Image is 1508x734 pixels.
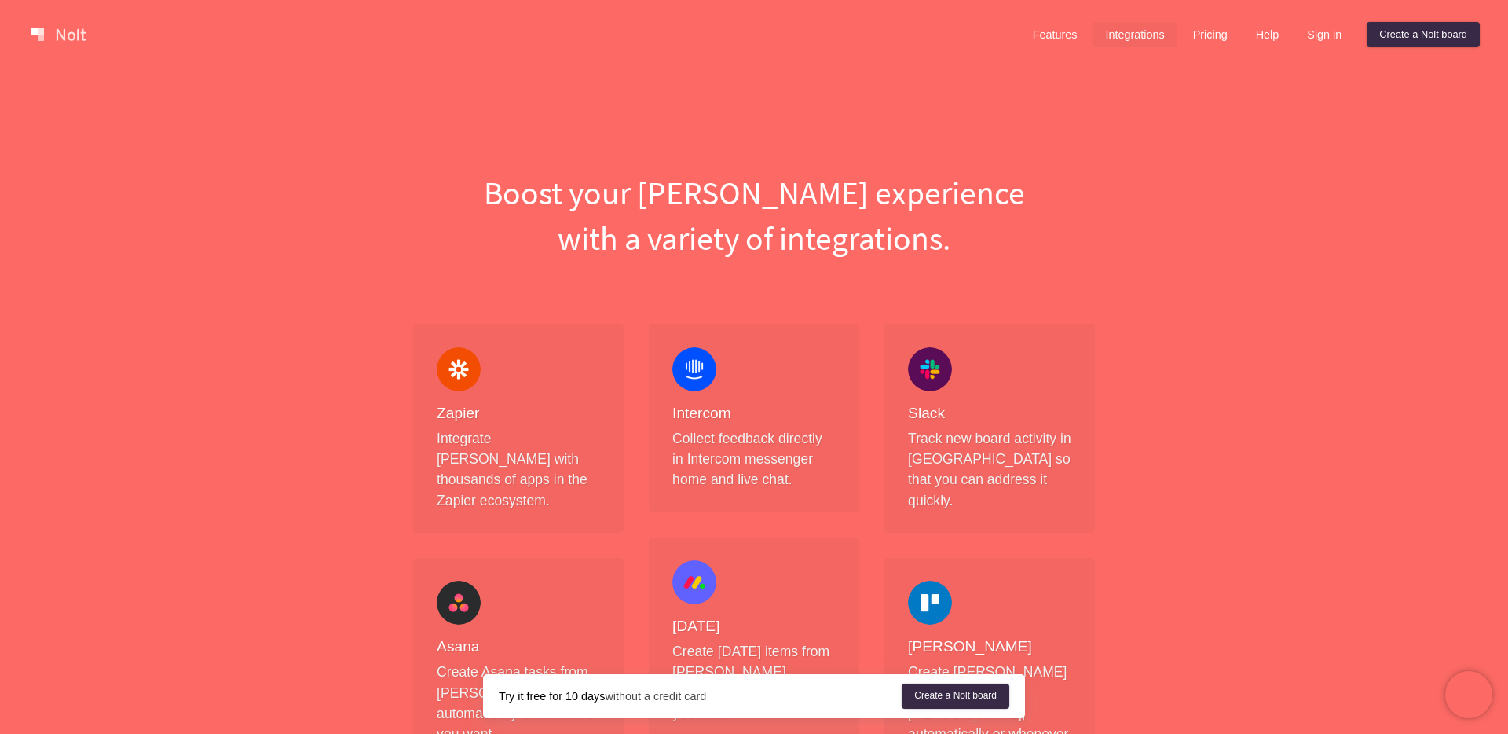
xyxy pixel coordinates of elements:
[672,641,836,725] p: Create [DATE] items from [PERSON_NAME], automatically or whenever you want.
[902,684,1009,709] a: Create a Nolt board
[499,690,605,703] strong: Try it free for 10 days
[1020,22,1090,47] a: Features
[437,428,600,512] p: Integrate [PERSON_NAME] with thousands of apps in the Zapier ecosystem.
[1294,22,1354,47] a: Sign in
[499,688,902,704] div: without a credit card
[1243,22,1292,47] a: Help
[1445,671,1492,718] iframe: Chatra live chat
[908,637,1071,657] h4: [PERSON_NAME]
[672,404,836,424] h4: Intercom
[1093,22,1177,47] a: Integrations
[1180,22,1240,47] a: Pricing
[1367,22,1480,47] a: Create a Nolt board
[437,637,600,657] h4: Asana
[908,404,1071,424] h4: Slack
[908,428,1071,512] p: Track new board activity in [GEOGRAPHIC_DATA] so that you can address it quickly.
[672,617,836,637] h4: [DATE]
[437,404,600,424] h4: Zapier
[401,170,1107,261] h1: Boost your [PERSON_NAME] experience with a variety of integrations.
[672,428,836,490] p: Collect feedback directly in Intercom messenger home and live chat.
